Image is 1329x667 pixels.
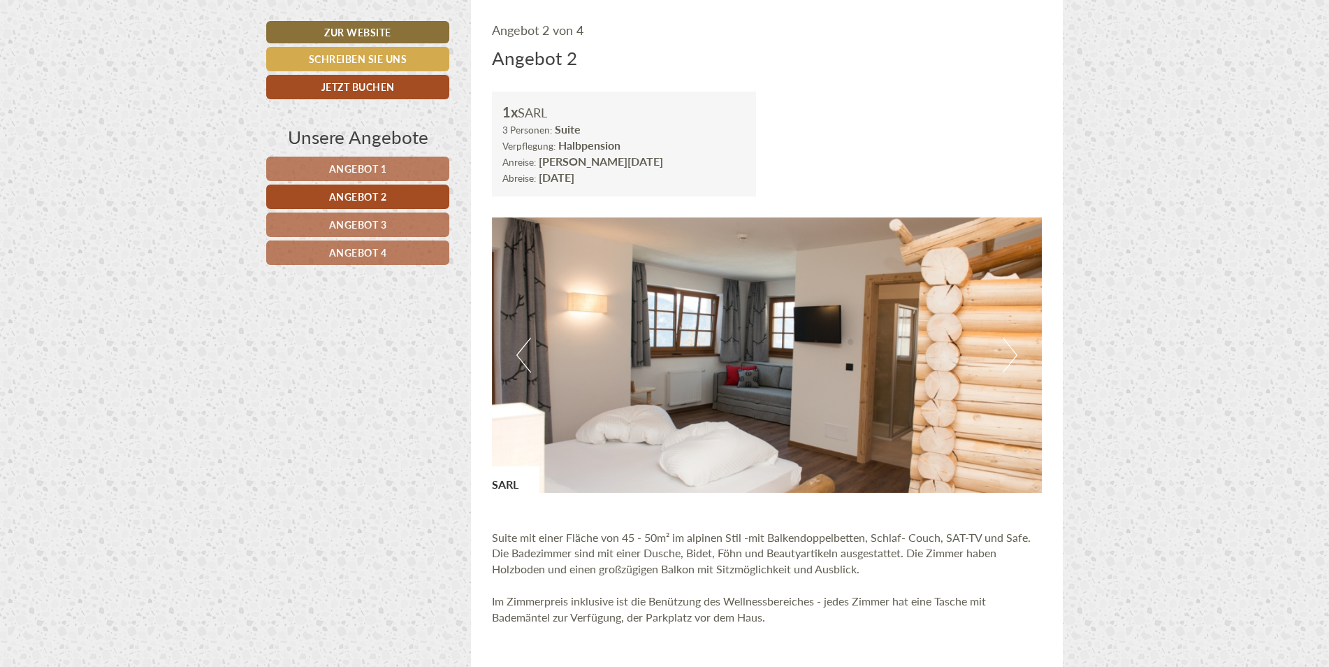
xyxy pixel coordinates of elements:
div: SARL [492,466,539,493]
small: Anreise: [502,155,536,168]
b: Suite [555,121,581,137]
small: 14:49 [21,68,220,78]
b: [PERSON_NAME][DATE] [539,153,663,169]
small: Abreise: [502,171,536,185]
b: 1x [502,102,518,122]
div: Unsere Angebote [266,124,449,150]
span: Angebot 4 [329,245,387,259]
div: Hotel Kirchenwirt [21,41,220,52]
small: Verpflegung: [502,139,555,152]
a: Jetzt buchen [266,75,449,99]
span: Angebot 2 von 4 [492,21,583,38]
div: SARL [502,102,746,122]
a: Schreiben Sie uns [266,47,449,71]
button: Previous [516,338,531,373]
span: Angebot 1 [329,162,387,175]
div: Guten Tag, wie können wir Ihnen helfen? [10,38,227,80]
p: Suite mit einer Fläche von 45 - 50m² im alpinen Stil -mit Balkendoppelbetten, Schlaf- Couch, SAT-... [492,514,1043,626]
span: Angebot 3 [329,217,387,231]
a: Zur Website [266,21,449,43]
div: [DATE] [249,10,301,34]
img: image [492,217,1043,493]
small: 3 Personen: [502,123,552,136]
button: Senden [465,368,551,393]
button: Next [1003,338,1017,373]
span: Angebot 2 [329,189,387,203]
b: Halbpension [558,137,620,153]
div: Angebot 2 [492,45,577,71]
b: [DATE] [539,169,574,185]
